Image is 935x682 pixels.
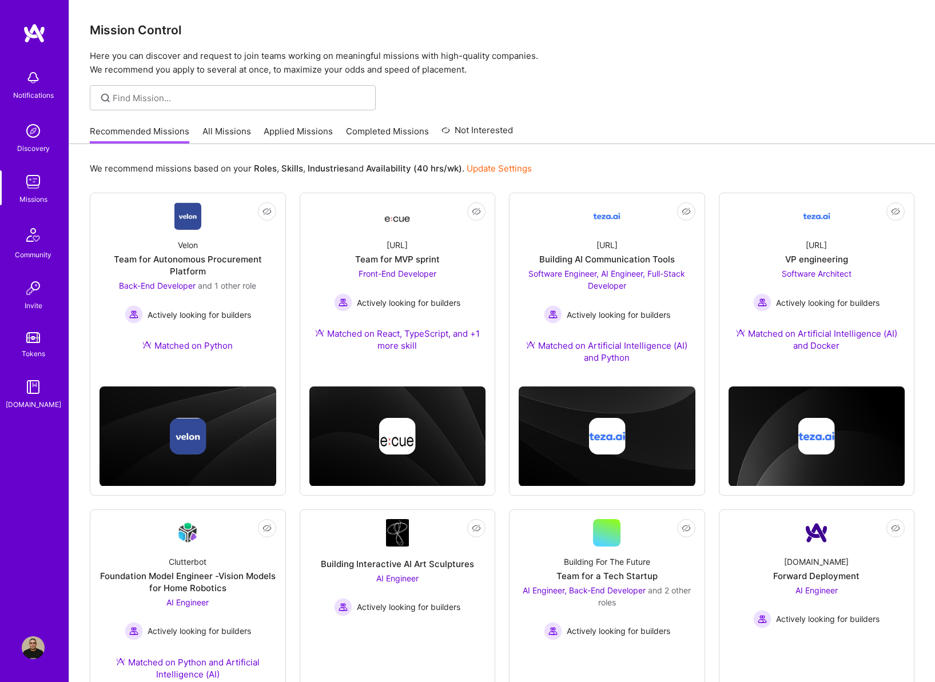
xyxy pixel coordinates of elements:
[519,519,695,656] a: Building For The FutureTeam for a Tech StartupAI Engineer, Back-End Developer and 2 other rolesAc...
[22,66,45,89] img: bell
[729,386,905,486] img: cover
[526,340,535,349] img: Ateam Purple Icon
[803,202,830,230] img: Company Logo
[19,221,47,249] img: Community
[254,163,277,174] b: Roles
[891,524,900,533] i: icon EyeClosed
[782,269,852,278] span: Software Architect
[174,202,201,230] img: Company Logo
[25,300,42,312] div: Invite
[19,636,47,659] a: User Avatar
[309,386,486,486] img: cover
[198,281,256,290] span: and 1 other role
[15,249,51,261] div: Community
[376,573,419,583] span: AI Engineer
[148,625,251,637] span: Actively looking for builders
[22,170,45,193] img: teamwork
[166,597,209,607] span: AI Engineer
[262,207,272,216] i: icon EyeClosed
[357,297,460,309] span: Actively looking for builders
[99,91,112,105] i: icon SearchGrey
[379,418,416,454] img: Company logo
[366,163,462,174] b: Availability (40 hrs/wk)
[116,657,125,666] img: Ateam Purple Icon
[19,193,47,205] div: Missions
[22,636,45,659] img: User Avatar
[519,202,695,377] a: Company Logo[URL]Building AI Communication ToolsSoftware Engineer, AI Engineer, Full-Stack Develo...
[567,309,670,321] span: Actively looking for builders
[729,202,905,365] a: Company Logo[URL]VP engineeringSoftware Architect Actively looking for buildersActively looking f...
[264,125,333,144] a: Applied Missions
[682,524,691,533] i: icon EyeClosed
[334,598,352,616] img: Actively looking for builders
[803,519,830,547] img: Company Logo
[22,348,45,360] div: Tokens
[26,332,40,343] img: tokens
[386,519,409,547] img: Company Logo
[387,239,408,251] div: [URL]
[598,585,691,607] span: and 2 other roles
[528,269,685,290] span: Software Engineer, AI Engineer, Full-Stack Developer
[736,328,745,337] img: Ateam Purple Icon
[22,277,45,300] img: Invite
[564,556,650,568] div: Building For The Future
[472,207,481,216] i: icon EyeClosed
[321,558,474,570] div: Building Interactive AI Art Sculptures
[359,269,436,278] span: Front-End Developer
[519,340,695,364] div: Matched on Artificial Intelligence (AI) and Python
[315,328,324,337] img: Ateam Purple Icon
[13,89,54,101] div: Notifications
[544,622,562,640] img: Actively looking for builders
[798,418,835,454] img: Company logo
[308,163,349,174] b: Industries
[309,202,486,365] a: Company Logo[URL]Team for MVP sprintFront-End Developer Actively looking for buildersActively loo...
[519,386,695,486] img: cover
[90,49,914,77] p: Here you can discover and request to join teams working on meaningful missions with high-quality ...
[142,340,233,352] div: Matched on Python
[178,239,198,251] div: Velon
[17,142,50,154] div: Discovery
[588,418,625,454] img: Company logo
[169,556,206,568] div: Clutterbot
[346,125,429,144] a: Completed Missions
[169,418,206,454] img: Company logo
[100,570,276,594] div: Foundation Model Engineer -Vision Models for Home Robotics
[784,556,849,568] div: [DOMAIN_NAME]
[539,253,675,265] div: Building AI Communication Tools
[776,297,880,309] span: Actively looking for builders
[90,23,914,37] h3: Mission Control
[142,340,152,349] img: Ateam Purple Icon
[334,293,352,312] img: Actively looking for builders
[125,305,143,324] img: Actively looking for builders
[544,305,562,324] img: Actively looking for builders
[596,239,618,251] div: [URL]
[773,570,860,582] div: Forward Deployment
[113,92,367,104] input: Find Mission...
[753,293,771,312] img: Actively looking for builders
[23,23,46,43] img: logo
[472,524,481,533] i: icon EyeClosed
[90,125,189,144] a: Recommended Missions
[891,207,900,216] i: icon EyeClosed
[753,610,771,628] img: Actively looking for builders
[125,622,143,640] img: Actively looking for builders
[22,119,45,142] img: discovery
[795,585,838,595] span: AI Engineer
[119,281,196,290] span: Back-End Developer
[729,328,905,352] div: Matched on Artificial Intelligence (AI) and Docker
[441,123,513,144] a: Not Interested
[682,207,691,216] i: icon EyeClosed
[355,253,440,265] div: Team for MVP sprint
[785,253,848,265] div: VP engineering
[281,163,303,174] b: Skills
[262,524,272,533] i: icon EyeClosed
[100,253,276,277] div: Team for Autonomous Procurement Platform
[100,386,276,486] img: cover
[22,376,45,398] img: guide book
[384,206,411,226] img: Company Logo
[593,202,620,230] img: Company Logo
[776,613,880,625] span: Actively looking for builders
[729,519,905,656] a: Company Logo[DOMAIN_NAME]Forward DeploymentAI Engineer Actively looking for buildersActively look...
[357,601,460,613] span: Actively looking for builders
[523,585,646,595] span: AI Engineer, Back-End Developer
